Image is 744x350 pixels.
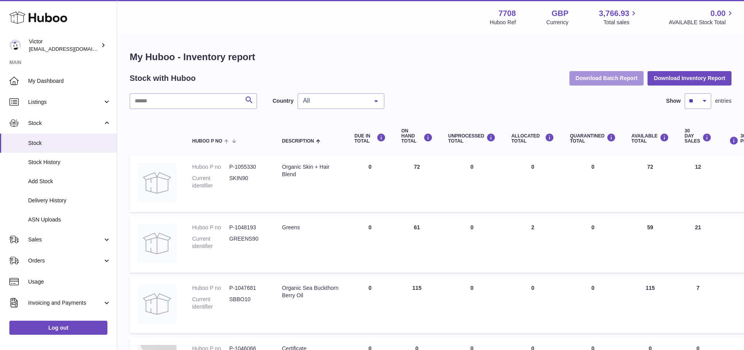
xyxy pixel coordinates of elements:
[29,46,115,52] span: [EMAIL_ADDRESS][DOMAIN_NAME]
[591,224,594,230] span: 0
[401,129,433,144] div: ON HAND Total
[229,235,266,250] dd: GREENS90
[28,197,111,204] span: Delivery History
[28,216,111,223] span: ASN Uploads
[28,236,103,243] span: Sales
[229,175,266,189] dd: SKIN90
[666,97,681,105] label: Show
[669,8,735,26] a: 0.00 AVAILABLE Stock Total
[441,155,504,212] td: 0
[498,8,516,19] strong: 7708
[715,97,732,105] span: entries
[282,139,314,144] span: Description
[28,178,111,185] span: Add Stock
[677,216,719,273] td: 21
[282,163,339,178] div: Organic Skin + Hair Blend
[28,159,111,166] span: Stock History
[137,163,177,202] img: product image
[503,155,562,212] td: 0
[710,8,726,19] span: 0.00
[624,216,677,273] td: 59
[591,285,594,291] span: 0
[624,155,677,212] td: 72
[28,139,111,147] span: Stock
[192,296,229,311] dt: Current identifier
[28,77,111,85] span: My Dashboard
[28,299,103,307] span: Invoicing and Payments
[192,175,229,189] dt: Current identifier
[669,19,735,26] span: AVAILABLE Stock Total
[192,235,229,250] dt: Current identifier
[301,97,368,105] span: All
[511,133,554,144] div: ALLOCATED Total
[448,133,496,144] div: UNPROCESSED Total
[394,277,441,333] td: 115
[130,51,732,63] h1: My Huboo - Inventory report
[28,278,111,286] span: Usage
[273,97,294,105] label: Country
[347,277,394,333] td: 0
[546,19,569,26] div: Currency
[503,216,562,273] td: 2
[591,164,594,170] span: 0
[9,321,107,335] a: Log out
[137,224,177,263] img: product image
[394,216,441,273] td: 61
[599,8,630,19] span: 3,766.93
[677,155,719,212] td: 12
[685,129,712,144] div: 30 DAY SALES
[29,38,99,53] div: Victor
[441,216,504,273] td: 0
[569,71,644,85] button: Download Batch Report
[599,8,639,26] a: 3,766.93 Total sales
[28,98,103,106] span: Listings
[229,224,266,231] dd: P-1048193
[28,257,103,264] span: Orders
[347,216,394,273] td: 0
[632,133,669,144] div: AVAILABLE Total
[648,71,732,85] button: Download Inventory Report
[282,284,339,299] div: Organic Sea Buckthorn Berry Oil
[570,133,616,144] div: QUARANTINED Total
[229,163,266,171] dd: P-1055330
[282,224,339,231] div: Greens
[394,155,441,212] td: 72
[551,8,568,19] strong: GBP
[624,277,677,333] td: 115
[229,284,266,292] dd: P-1047681
[9,39,21,51] img: internalAdmin-7708@internal.huboo.com
[355,133,386,144] div: DUE IN TOTAL
[503,277,562,333] td: 0
[192,139,222,144] span: Huboo P no
[490,19,516,26] div: Huboo Ref
[229,296,266,311] dd: SBBO10
[130,73,196,84] h2: Stock with Huboo
[603,19,638,26] span: Total sales
[192,284,229,292] dt: Huboo P no
[347,155,394,212] td: 0
[192,224,229,231] dt: Huboo P no
[28,120,103,127] span: Stock
[441,277,504,333] td: 0
[192,163,229,171] dt: Huboo P no
[137,284,177,323] img: product image
[677,277,719,333] td: 7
